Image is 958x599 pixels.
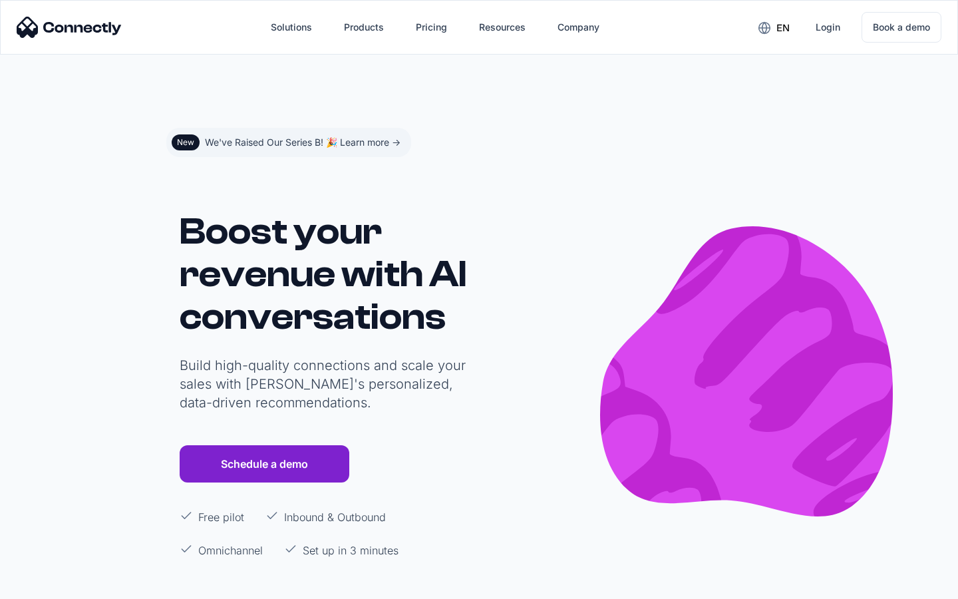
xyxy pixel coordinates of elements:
[180,445,349,483] a: Schedule a demo
[284,509,386,525] p: Inbound & Outbound
[180,210,472,338] h1: Boost your revenue with AI conversations
[177,137,194,148] div: New
[479,18,526,37] div: Resources
[303,542,399,558] p: Set up in 3 minutes
[405,11,458,43] a: Pricing
[27,576,80,594] ul: Language list
[198,509,244,525] p: Free pilot
[17,17,122,38] img: Connectly Logo
[416,18,447,37] div: Pricing
[862,12,941,43] a: Book a demo
[558,18,599,37] div: Company
[776,19,790,37] div: en
[198,542,263,558] p: Omnichannel
[271,18,312,37] div: Solutions
[805,11,851,43] a: Login
[180,356,472,412] p: Build high-quality connections and scale your sales with [PERSON_NAME]'s personalized, data-drive...
[344,18,384,37] div: Products
[13,574,80,594] aside: Language selected: English
[166,128,411,157] a: NewWe've Raised Our Series B! 🎉 Learn more ->
[205,133,400,152] div: We've Raised Our Series B! 🎉 Learn more ->
[816,18,840,37] div: Login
